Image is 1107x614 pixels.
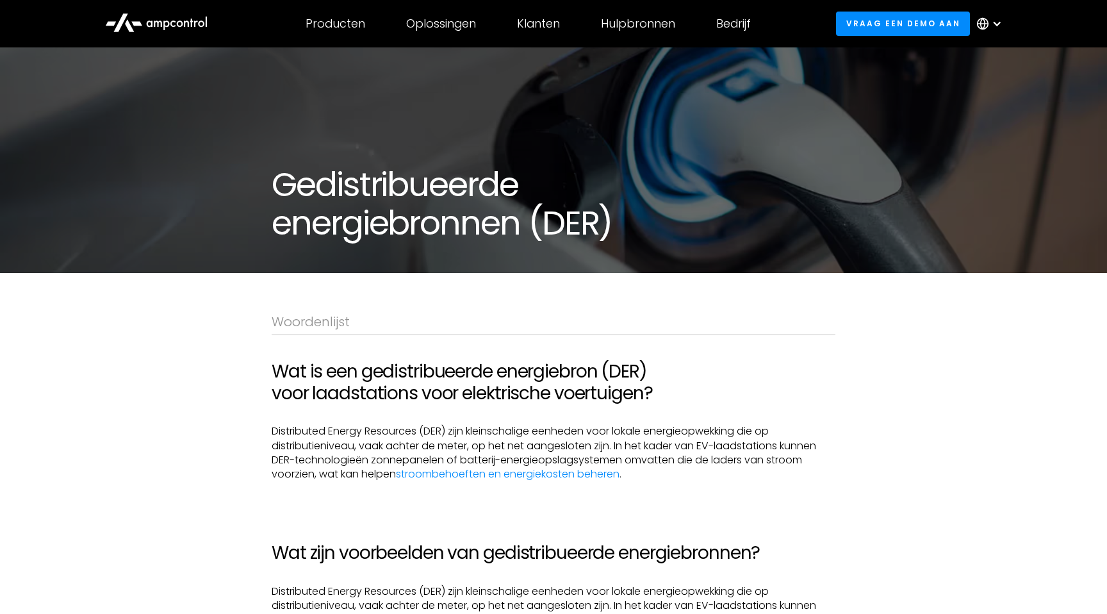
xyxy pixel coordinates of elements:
[601,17,675,31] div: Hulpbronnen
[716,17,751,31] div: Bedrijf
[517,17,560,31] div: Klanten
[272,314,835,329] div: Woordenlijst
[406,17,476,31] div: Oplossingen
[836,12,970,35] a: Vraag een demo aan
[396,467,619,481] a: stroombehoeften en energiekosten beheren
[272,492,835,506] p: ‍
[272,542,835,564] h2: Wat zijn voorbeelden van gedistribueerde energiebronnen?
[272,165,835,242] h1: Gedistribueerde energiebronnen (DER)
[306,17,365,31] div: Producten
[272,424,835,482] p: Distributed Energy Resources (DER) zijn kleinschalige eenheden voor lokale energieopwekking die o...
[272,361,835,404] h2: Wat is een gedistribueerde energiebron (DER) voor laadstations voor elektrische voertuigen?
